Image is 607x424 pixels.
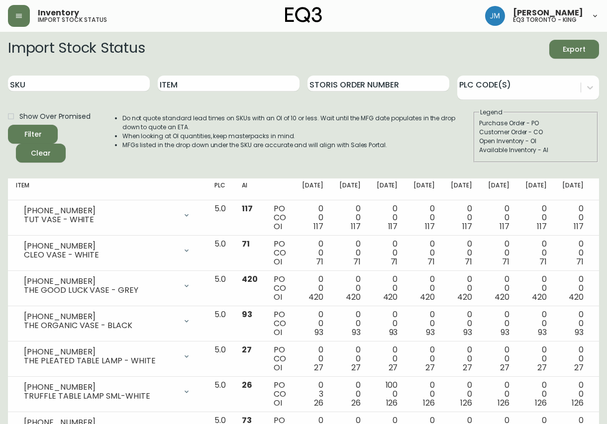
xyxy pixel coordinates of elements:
div: [PHONE_NUMBER]THE ORGANIC VASE - BLACK [16,310,199,332]
span: 420 [383,291,398,303]
span: 420 [457,291,472,303]
div: 0 0 [525,310,547,337]
span: 420 [569,291,584,303]
div: 0 0 [339,240,361,266]
div: 0 0 [377,345,398,372]
div: CLEO VASE - WHITE [24,251,177,259]
span: 126 [498,397,509,409]
span: 93 [426,327,435,338]
div: 0 0 [488,240,509,266]
div: 0 0 [413,240,435,266]
div: 0 0 [525,345,547,372]
div: 0 0 [488,204,509,231]
div: [PHONE_NUMBER] [24,206,177,215]
span: 93 [501,327,509,338]
div: 0 0 [451,240,472,266]
h5: import stock status [38,17,107,23]
div: 0 0 [377,310,398,337]
div: 0 0 [339,345,361,372]
span: [PERSON_NAME] [513,9,583,17]
td: 5.0 [206,236,234,271]
div: 0 0 [302,310,323,337]
button: Filter [8,125,58,144]
div: PO CO [274,204,286,231]
span: 26 [242,379,252,391]
div: [PHONE_NUMBER] [24,242,177,251]
span: 27 [463,362,472,373]
span: 93 [538,327,547,338]
div: 0 0 [377,204,398,231]
th: [DATE] [405,178,443,200]
li: When looking at OI quantities, keep masterpacks in mind. [122,132,473,141]
span: 117 [388,221,398,232]
span: 27 [425,362,435,373]
span: 27 [574,362,584,373]
div: 0 0 [488,310,509,337]
span: 420 [532,291,547,303]
span: 420 [495,291,509,303]
span: 27 [500,362,509,373]
span: 26 [351,397,361,409]
div: 0 0 [451,310,472,337]
th: [DATE] [554,178,592,200]
div: 0 0 [413,381,435,408]
div: Purchase Order - PO [479,119,593,128]
div: 0 0 [339,381,361,408]
span: 27 [242,344,252,355]
span: 420 [242,273,258,285]
span: 117 [500,221,509,232]
div: 0 0 [525,204,547,231]
div: Available Inventory - AI [479,146,593,155]
td: 5.0 [206,271,234,306]
div: Open Inventory - OI [479,137,593,146]
span: 126 [535,397,547,409]
th: Item [8,178,206,200]
button: Clear [16,144,66,163]
span: 71 [576,256,584,267]
div: PO CO [274,381,286,408]
span: 117 [425,221,435,232]
div: 0 0 [488,381,509,408]
span: 27 [537,362,547,373]
div: 100 0 [377,381,398,408]
span: 71 [502,256,509,267]
span: 117 [537,221,547,232]
li: Do not quote standard lead times on SKUs with an OI of 10 or less. Wait until the MFG date popula... [122,114,473,132]
span: Show Over Promised [19,111,91,122]
div: 0 0 [525,381,547,408]
div: 0 0 [302,240,323,266]
div: 0 0 [562,345,584,372]
span: 71 [465,256,472,267]
div: 0 0 [488,345,509,372]
div: PO CO [274,310,286,337]
legend: Legend [479,108,504,117]
span: 420 [420,291,435,303]
span: 117 [351,221,361,232]
span: 93 [242,309,252,320]
div: [PHONE_NUMBER]TUT VASE - WHITE [16,204,199,226]
div: 0 0 [525,240,547,266]
div: THE GOOD LUCK VASE - GREY [24,286,177,295]
th: [DATE] [517,178,555,200]
div: 0 0 [562,240,584,266]
span: OI [274,327,282,338]
th: [DATE] [480,178,517,200]
div: 0 0 [562,275,584,302]
span: 71 [353,256,361,267]
span: 126 [423,397,435,409]
div: 0 0 [525,275,547,302]
div: 0 0 [339,275,361,302]
span: OI [274,362,282,373]
div: 0 0 [413,275,435,302]
span: Inventory [38,9,79,17]
span: 117 [574,221,584,232]
div: 0 0 [302,204,323,231]
span: 420 [346,291,361,303]
div: 0 0 [377,240,398,266]
div: 0 0 [451,204,472,231]
div: [PHONE_NUMBER] [24,312,177,321]
span: 126 [572,397,584,409]
div: TUT VASE - WHITE [24,215,177,224]
div: 0 0 [339,204,361,231]
div: TRUFFLE TABLE LAMP SML-WHITE [24,392,177,401]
